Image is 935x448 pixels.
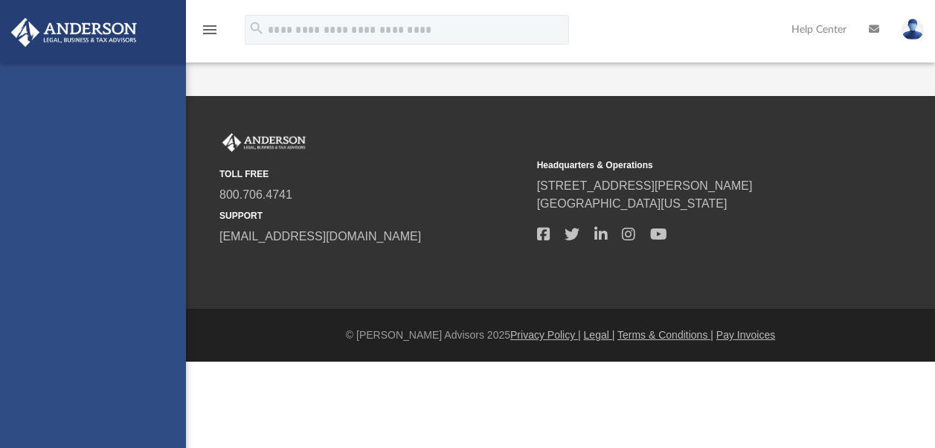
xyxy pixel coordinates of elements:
i: search [248,20,265,36]
a: [EMAIL_ADDRESS][DOMAIN_NAME] [219,230,421,243]
a: Privacy Policy | [510,329,581,341]
small: Headquarters & Operations [537,159,844,172]
small: TOLL FREE [219,167,527,181]
div: © [PERSON_NAME] Advisors 2025 [186,327,935,343]
small: SUPPORT [219,209,527,223]
img: Anderson Advisors Platinum Portal [219,133,309,153]
a: Terms & Conditions | [617,329,713,341]
a: Legal | [584,329,615,341]
a: Pay Invoices [716,329,775,341]
img: Anderson Advisors Platinum Portal [7,18,141,47]
img: User Pic [902,19,924,40]
a: 800.706.4741 [219,188,292,201]
a: menu [201,28,219,39]
a: [STREET_ADDRESS][PERSON_NAME] [537,179,753,192]
a: [GEOGRAPHIC_DATA][US_STATE] [537,197,727,210]
i: menu [201,21,219,39]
